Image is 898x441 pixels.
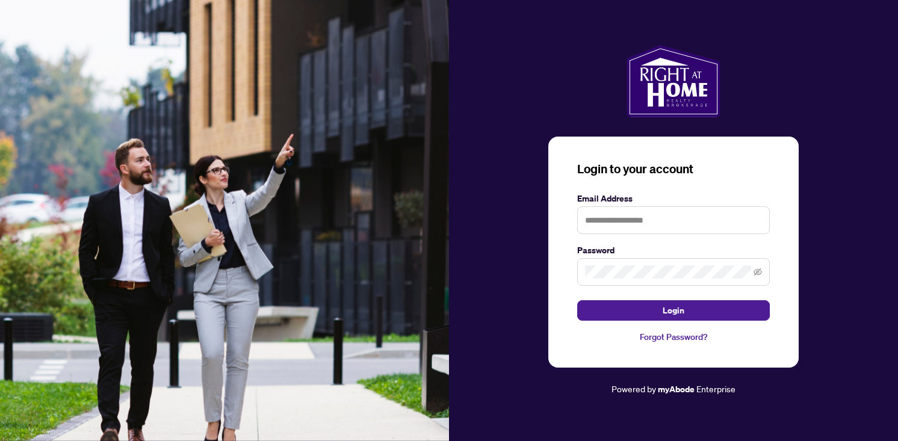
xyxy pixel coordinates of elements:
[663,301,684,320] span: Login
[612,383,656,394] span: Powered by
[577,300,770,321] button: Login
[577,161,770,177] h3: Login to your account
[754,268,762,276] span: eye-invisible
[577,244,770,257] label: Password
[696,383,735,394] span: Enterprise
[577,330,770,344] a: Forgot Password?
[577,192,770,205] label: Email Address
[658,383,695,396] a: myAbode
[627,45,720,117] img: ma-logo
